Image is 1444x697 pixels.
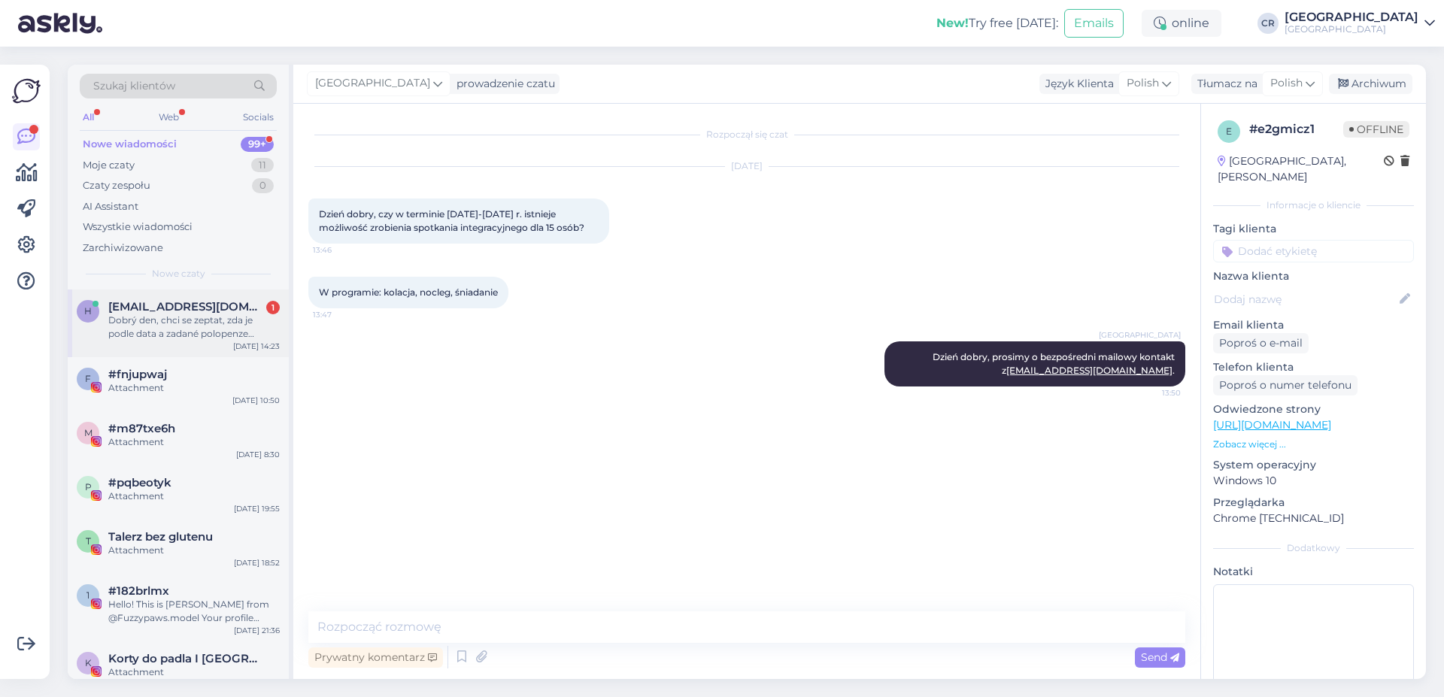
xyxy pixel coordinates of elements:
span: m [84,427,93,438]
div: Prywatny komentarz [308,647,443,668]
div: 99+ [241,137,274,152]
span: [GEOGRAPHIC_DATA] [315,75,430,92]
span: Send [1141,650,1179,664]
div: Attachment [108,665,280,679]
span: Nowe czaty [152,267,205,280]
div: Zarchiwizowane [83,241,163,256]
input: Dodać etykietę [1213,240,1414,262]
div: Hello! This is [PERSON_NAME] from @Fuzzypaws.model Your profile caught our eye We are a world Fam... [108,598,280,625]
span: Talerz bez glutenu [108,530,213,544]
div: Czaty zespołu [83,178,150,193]
span: 13:50 [1124,387,1181,399]
span: 13:47 [313,309,369,320]
div: Poproś o numer telefonu [1213,375,1358,395]
a: [URL][DOMAIN_NAME] [1213,418,1331,432]
span: 1 [86,589,89,601]
span: 13:46 [313,244,369,256]
span: T [86,535,91,547]
div: [DATE] 10:50 [232,395,280,406]
div: Nowe wiadomości [83,137,177,152]
div: Attachment [108,544,280,557]
div: Dobrý den, chci se zeptat, zda je podle data a zadané polopenze součástí i neomezený do wellness?... [108,314,280,341]
span: W programie: kolacja, nocleg, śniadanie [319,286,498,298]
input: Dodaj nazwę [1214,291,1397,308]
div: [DATE] 8:30 [236,449,280,460]
span: Korty do padla I Szczecin [108,652,265,665]
span: #fnjupwaj [108,368,167,381]
div: Tłumacz na [1191,76,1257,92]
div: [DATE] 14:23 [233,341,280,352]
div: 11 [251,158,274,173]
div: [DATE] 19:55 [234,503,280,514]
div: [GEOGRAPHIC_DATA], [PERSON_NAME] [1218,153,1384,185]
span: p [85,481,92,492]
span: hana.kramarova@gmail.com [108,300,265,314]
span: Dzień dobry, czy w terminie [DATE]-[DATE] r. istnieje możliwość zrobienia spotkania integracyjneg... [319,208,584,233]
div: CR [1257,13,1279,34]
div: AI Assistant [83,199,138,214]
div: 0 [252,178,274,193]
div: 1 [266,301,280,314]
p: Odwiedzone strony [1213,402,1414,417]
div: Web [156,108,182,127]
p: Email klienta [1213,317,1414,333]
p: Przeglądarka [1213,495,1414,511]
img: Askly Logo [12,77,41,105]
div: Dodatkowy [1213,541,1414,555]
div: Informacje o kliencie [1213,198,1414,212]
span: f [85,373,91,384]
b: New! [936,16,969,30]
span: K [85,657,92,668]
span: Polish [1270,75,1303,92]
span: #182brlmx [108,584,169,598]
div: Attachment [108,489,280,503]
button: Emails [1064,9,1124,38]
div: Rozpoczął się czat [308,128,1185,141]
p: Tagi klienta [1213,221,1414,237]
div: [GEOGRAPHIC_DATA] [1285,11,1418,23]
p: Zobacz więcej ... [1213,438,1414,451]
span: Offline [1343,121,1409,138]
span: e [1226,126,1232,137]
span: #m87txe6h [108,422,175,435]
span: #pqbeotyk [108,476,171,489]
span: h [84,305,92,317]
p: Telefon klienta [1213,359,1414,375]
div: online [1142,10,1221,37]
a: [EMAIL_ADDRESS][DOMAIN_NAME] [1006,365,1172,376]
div: All [80,108,97,127]
a: [GEOGRAPHIC_DATA][GEOGRAPHIC_DATA] [1285,11,1435,35]
div: Attachment [108,381,280,395]
div: Try free [DATE]: [936,14,1058,32]
span: Polish [1127,75,1159,92]
p: Windows 10 [1213,473,1414,489]
span: Szukaj klientów [93,78,175,94]
span: [GEOGRAPHIC_DATA] [1099,329,1181,341]
div: Język Klienta [1039,76,1114,92]
div: # e2gmicz1 [1249,120,1343,138]
span: Dzień dobry, prosimy o bezpośredni mailowy kontakt z . [933,351,1177,376]
div: [DATE] 18:52 [234,557,280,568]
div: [DATE] 21:36 [234,625,280,636]
p: System operacyjny [1213,457,1414,473]
p: Nazwa klienta [1213,268,1414,284]
div: prowadzenie czatu [450,76,555,92]
div: Archiwum [1329,74,1412,94]
div: Moje czaty [83,158,135,173]
div: [DATE] [308,159,1185,173]
div: Poproś o e-mail [1213,333,1309,353]
div: Attachment [108,435,280,449]
div: [GEOGRAPHIC_DATA] [1285,23,1418,35]
p: Notatki [1213,564,1414,580]
div: Socials [240,108,277,127]
div: Wszystkie wiadomości [83,220,193,235]
p: Chrome [TECHNICAL_ID] [1213,511,1414,526]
